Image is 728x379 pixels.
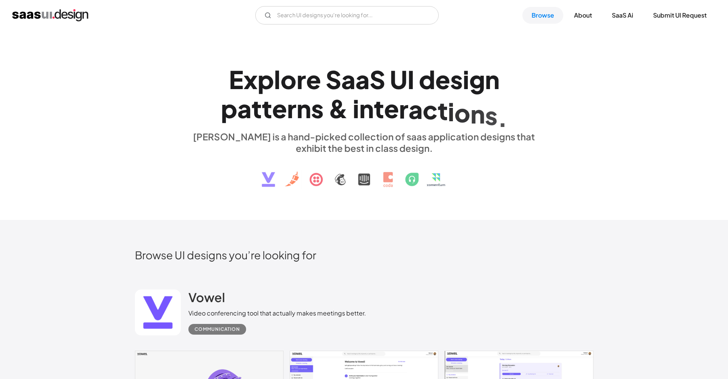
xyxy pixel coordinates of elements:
div: e [384,94,399,123]
div: t [374,94,384,123]
div: o [280,65,297,94]
div: o [454,98,470,127]
div: . [498,102,507,132]
div: Communication [195,325,240,334]
div: t [262,94,272,123]
img: text, icon, saas logo [248,154,480,194]
div: s [311,94,324,123]
div: I [407,65,414,94]
div: [PERSON_NAME] is a hand-picked collection of saas application designs that exhibit the best in cl... [188,131,540,154]
div: s [485,101,498,130]
form: Email Form [255,6,439,24]
a: About [565,7,601,24]
div: a [409,94,423,124]
a: Submit UI Request [644,7,716,24]
div: a [237,94,251,123]
h2: Browse UI designs you’re looking for [135,248,593,262]
div: r [399,94,409,124]
div: r [287,94,297,123]
a: SaaS Ai [603,7,642,24]
div: t [251,94,262,123]
div: n [485,65,499,94]
div: a [341,65,355,94]
div: g [469,65,485,94]
div: p [221,94,237,123]
div: e [272,94,287,123]
div: e [435,65,450,94]
div: S [326,65,341,94]
div: i [448,97,454,126]
div: r [297,65,306,94]
a: Vowel [188,290,225,309]
a: home [12,9,88,21]
input: Search UI designs you're looking for... [255,6,439,24]
div: Video conferencing tool that actually makes meetings better. [188,309,366,318]
div: c [423,95,438,125]
div: n [470,99,485,129]
div: s [450,65,463,94]
div: l [274,65,280,94]
div: E [229,65,243,94]
div: & [328,94,348,123]
h2: Vowel [188,290,225,305]
div: a [355,65,370,94]
div: U [390,65,407,94]
div: x [243,65,258,94]
div: t [438,96,448,125]
div: n [297,94,311,123]
div: i [353,94,359,123]
div: e [306,65,321,94]
div: d [419,65,435,94]
div: n [359,94,374,123]
div: p [258,65,274,94]
a: Browse [522,7,563,24]
div: i [463,65,469,94]
h1: Explore SaaS UI design patterns & interactions. [188,65,540,124]
div: S [370,65,385,94]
